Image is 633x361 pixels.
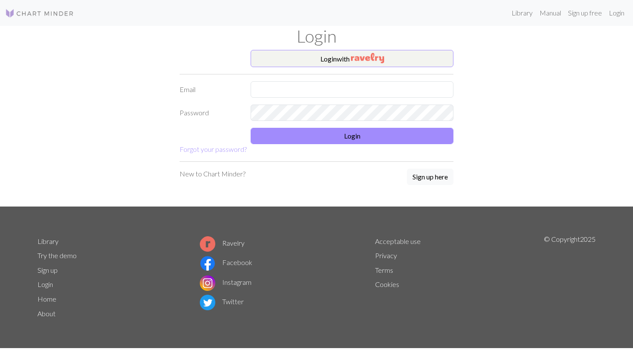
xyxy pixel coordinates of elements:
[200,239,245,247] a: Ravelry
[200,278,251,286] a: Instagram
[375,237,421,245] a: Acceptable use
[251,50,453,67] button: Loginwith
[375,266,393,274] a: Terms
[200,275,215,291] img: Instagram logo
[5,8,74,19] img: Logo
[407,169,453,185] button: Sign up here
[180,145,247,153] a: Forgot your password?
[407,169,453,186] a: Sign up here
[375,251,397,259] a: Privacy
[565,4,605,22] a: Sign up free
[37,251,77,259] a: Try the demo
[605,4,628,22] a: Login
[351,53,384,63] img: Ravelry
[508,4,536,22] a: Library
[200,256,215,271] img: Facebook logo
[251,128,453,144] button: Login
[200,258,252,266] a: Facebook
[32,26,601,46] h1: Login
[200,236,215,252] img: Ravelry logo
[37,266,58,274] a: Sign up
[37,280,53,288] a: Login
[200,295,215,310] img: Twitter logo
[536,4,565,22] a: Manual
[200,297,244,305] a: Twitter
[180,169,245,179] p: New to Chart Minder?
[37,309,56,318] a: About
[37,237,59,245] a: Library
[37,295,56,303] a: Home
[375,280,399,288] a: Cookies
[174,105,245,121] label: Password
[174,81,245,98] label: Email
[544,234,596,321] p: © Copyright 2025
